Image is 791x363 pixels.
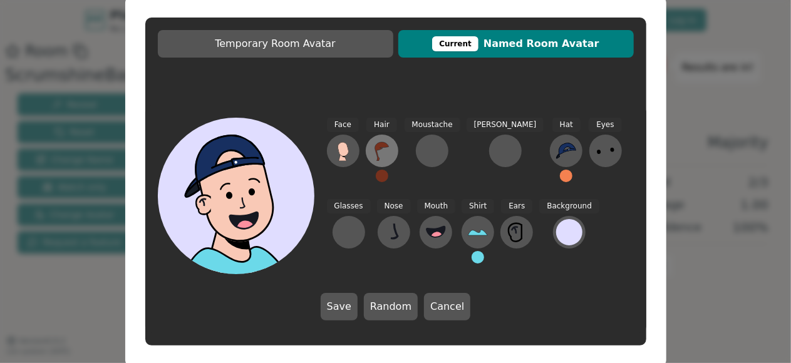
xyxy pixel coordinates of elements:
span: Background [539,199,599,213]
button: Random [364,293,418,320]
span: Shirt [462,199,494,213]
span: Moustache [405,118,460,132]
button: Save [321,293,358,320]
span: Eyes [589,118,621,132]
button: CurrentNamed Room Avatar [398,30,634,58]
span: Ears [501,199,532,213]
span: Hair [366,118,397,132]
span: Face [327,118,359,132]
button: Temporary Room Avatar [158,30,393,58]
span: Glasses [327,199,371,213]
span: [PERSON_NAME] [467,118,544,132]
div: This avatar will be displayed in dedicated rooms [432,36,478,51]
span: Nose [377,199,411,213]
span: Named Room Avatar [405,36,628,51]
span: Mouth [417,199,456,213]
span: Temporary Room Avatar [164,36,387,51]
span: Hat [552,118,581,132]
button: Cancel [424,293,470,320]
